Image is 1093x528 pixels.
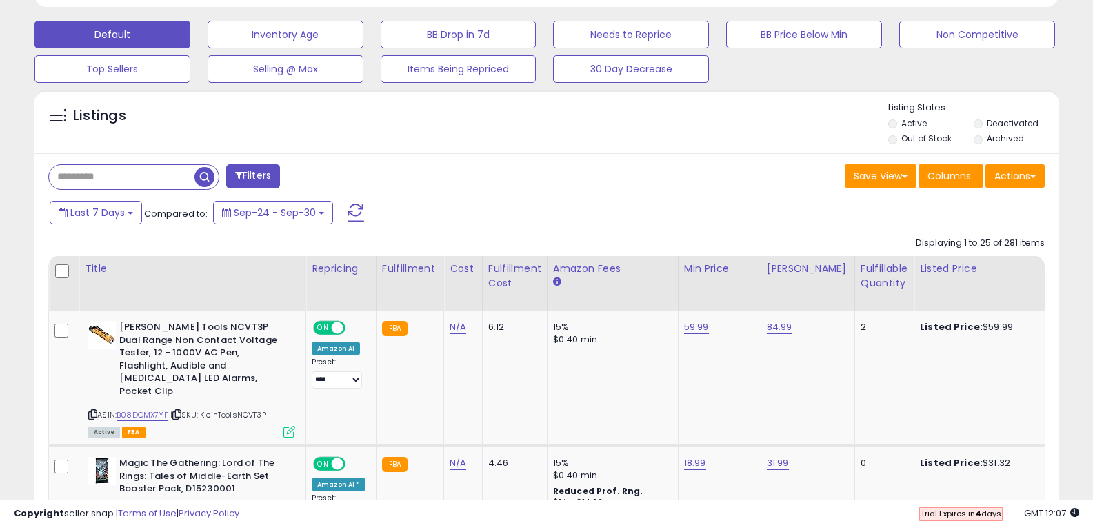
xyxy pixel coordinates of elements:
div: Cost [450,262,477,276]
b: 4 [975,508,981,519]
small: FBA [382,457,408,472]
div: Listed Price [920,262,1039,276]
span: FBA [122,427,146,438]
div: Amazon AI * [312,478,365,491]
span: Last 7 Days [70,206,125,219]
button: Filters [226,164,280,188]
div: 4.46 [488,457,537,469]
b: Reduced Prof. Rng. [553,485,643,497]
button: Save View [845,164,916,188]
div: 15% [553,321,668,333]
button: Non Competitive [899,21,1055,48]
div: Amazon AI [312,342,360,355]
div: 0 [861,457,903,469]
div: Min Price [684,262,755,276]
b: Magic The Gathering: Lord of The Rings: Tales of Middle-Earth Set Booster Pack, D15230001 [119,457,287,499]
button: Top Sellers [34,55,190,83]
span: 2025-10-8 12:07 GMT [1024,507,1079,520]
span: ON [314,458,332,470]
a: B08DQMX7YF [117,409,168,421]
span: OFF [343,322,365,334]
div: Amazon Fees [553,262,672,276]
button: BB Price Below Min [726,21,882,48]
label: Deactivated [987,117,1039,129]
a: 84.99 [767,320,792,334]
span: Trial Expires in days [921,508,1001,519]
button: Last 7 Days [50,201,142,224]
div: [PERSON_NAME] [767,262,849,276]
div: Displaying 1 to 25 of 281 items [916,237,1045,250]
small: FBA [382,321,408,336]
label: Archived [987,133,1024,144]
div: 2 [861,321,903,333]
span: OFF [343,458,365,470]
span: | SKU: KleinToolsNCVT3P [170,409,266,420]
button: Inventory Age [208,21,363,48]
button: BB Drop in 7d [381,21,537,48]
strong: Copyright [14,507,64,520]
div: ASIN: [88,321,295,436]
div: Fulfillable Quantity [861,262,908,291]
a: 18.99 [684,456,706,470]
div: $0.40 min [553,333,668,346]
button: 30 Day Decrease [553,55,709,83]
div: Preset: [312,358,365,389]
a: N/A [450,320,466,334]
img: 31JKhkqWtCL._SL40_.jpg [88,321,116,349]
span: Compared to: [144,207,208,220]
div: seller snap | | [14,507,239,520]
button: Items Being Repriced [381,55,537,83]
button: Default [34,21,190,48]
button: Needs to Reprice [553,21,709,48]
button: Selling @ Max [208,55,363,83]
label: Active [901,117,927,129]
div: 6.12 [488,321,537,333]
button: Actions [985,164,1045,188]
div: 15% [553,457,668,469]
div: Title [85,262,300,276]
h5: Listings [73,106,126,126]
button: Sep-24 - Sep-30 [213,201,333,224]
div: Repricing [312,262,370,276]
span: Sep-24 - Sep-30 [234,206,316,219]
div: $31.32 [920,457,1034,469]
a: Privacy Policy [179,507,239,520]
span: All listings currently available for purchase on Amazon [88,427,120,438]
b: Listed Price: [920,456,983,469]
a: 59.99 [684,320,709,334]
span: ON [314,322,332,334]
span: Columns [927,169,971,183]
b: [PERSON_NAME] Tools NCVT3P Dual Range Non Contact Voltage Tester, 12 - 1000V AC Pen, Flashlight, ... [119,321,287,401]
img: 41PPxw5+vNL._SL40_.jpg [88,457,116,485]
button: Columns [919,164,983,188]
div: Fulfillment [382,262,438,276]
a: Terms of Use [118,507,177,520]
a: N/A [450,456,466,470]
div: $59.99 [920,321,1034,333]
div: Fulfillment Cost [488,262,541,291]
small: Amazon Fees. [553,276,561,289]
div: $0.40 min [553,469,668,482]
b: Listed Price: [920,320,983,333]
a: 31.99 [767,456,789,470]
label: Out of Stock [901,133,952,144]
p: Listing States: [888,101,1059,115]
